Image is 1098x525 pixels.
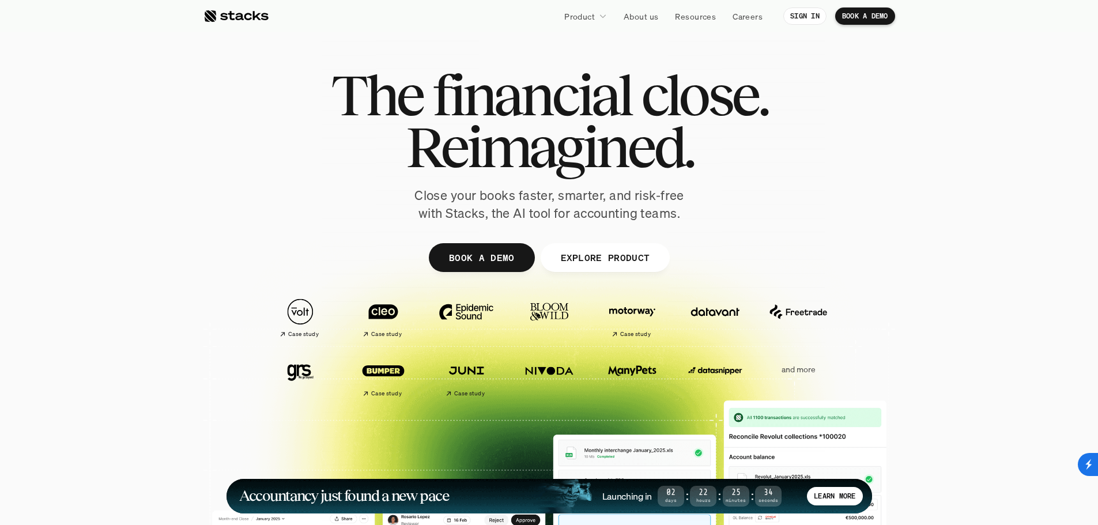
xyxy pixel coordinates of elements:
[405,121,693,173] span: Reimagined.
[624,10,658,22] p: About us
[783,7,827,25] a: SIGN IN
[790,12,820,20] p: SIGN IN
[842,12,888,20] p: BOOK A DEMO
[716,489,722,503] strong: :
[723,498,749,503] span: Minutes
[755,498,782,503] span: Seconds
[733,10,763,22] p: Careers
[749,489,755,503] strong: :
[690,490,716,496] span: 22
[448,249,514,266] p: BOOK A DEMO
[763,365,834,375] p: and more
[431,352,502,402] a: Case study
[331,69,422,121] span: The
[668,6,723,27] a: Resources
[371,331,402,338] h2: Case study
[641,69,768,121] span: close.
[597,293,668,343] a: Case study
[560,249,650,266] p: EXPLORE PRODUCT
[239,489,450,503] h1: Accountancy just found a new pace
[348,352,419,402] a: Case study
[835,7,895,25] a: BOOK A DEMO
[658,490,684,496] span: 02
[675,10,716,22] p: Resources
[814,492,855,500] p: LEARN MORE
[288,331,319,338] h2: Case study
[227,479,872,513] a: Accountancy just found a new paceLaunching in02Days:22Hours:25Minutes:34SecondsLEARN MORE
[723,490,749,496] span: 25
[617,6,665,27] a: About us
[564,10,595,22] p: Product
[755,490,782,496] span: 34
[726,6,769,27] a: Careers
[405,187,693,222] p: Close your books faster, smarter, and risk-free with Stacks, the AI tool for accounting teams.
[684,489,690,503] strong: :
[602,490,652,503] h4: Launching in
[428,243,534,272] a: BOOK A DEMO
[432,69,631,121] span: financial
[690,498,716,503] span: Hours
[371,390,402,397] h2: Case study
[540,243,670,272] a: EXPLORE PRODUCT
[658,498,684,503] span: Days
[348,293,419,343] a: Case study
[620,331,651,338] h2: Case study
[454,390,485,397] h2: Case study
[265,293,336,343] a: Case study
